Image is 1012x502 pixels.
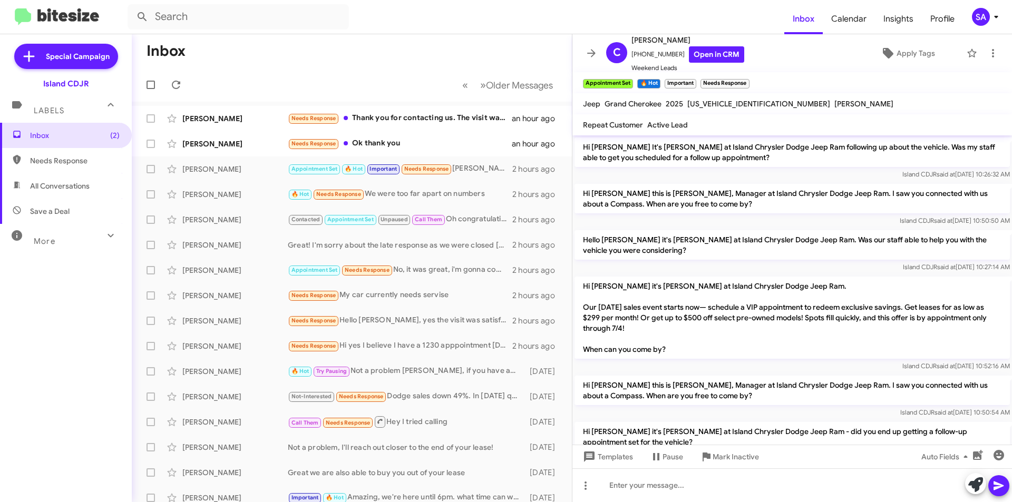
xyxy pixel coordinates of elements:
span: Jeep [583,99,600,109]
span: 🔥 Hot [291,368,309,375]
p: Hi [PERSON_NAME] it's [PERSON_NAME] at Island Chrysler Dodge Jeep Ram. Our [DATE] sales event sta... [575,277,1010,359]
div: Not a problem [PERSON_NAME], if you have any questions or concerns in the meantime I am here to h... [288,365,524,377]
div: [PERSON_NAME] [182,113,288,124]
p: Hi [PERSON_NAME] this is [PERSON_NAME], Manager at Island Chrysler Dodge Jeep Ram. I saw you conn... [575,376,1010,405]
div: an hour ago [512,139,563,149]
span: Island CDJR [DATE] 10:52:16 AM [902,362,1010,370]
p: Hi [PERSON_NAME] it's [PERSON_NAME] at Island Chrysler Dodge Jeep Ram - did you end up getting a ... [575,422,1010,451]
a: Insights [875,4,922,34]
span: Needs Response [30,155,120,166]
button: Next [474,74,559,96]
span: Needs Response [291,115,336,122]
div: [PERSON_NAME] [182,189,288,200]
div: [PERSON_NAME] [182,265,288,275]
div: Great! I'm sorry about the late response as we were closed [DATE], but yes we have a great invent... [288,240,512,250]
span: Needs Response [404,165,449,172]
span: Weekend Leads [631,63,744,73]
div: SA [972,8,990,26]
button: Templates [572,447,641,466]
span: Older Messages [486,80,553,91]
button: Previous [456,74,474,96]
a: Calendar [823,4,875,34]
span: Inbox [784,4,823,34]
div: Oh congratulations! [288,213,512,225]
span: Grand Cherokee [605,99,661,109]
span: Needs Response [345,267,390,273]
div: No, it was great, i'm gonna come back at the end of the month when my credit gets a little bit be... [288,264,512,276]
div: Island CDJR [43,78,89,89]
span: Appointment Set [291,267,338,273]
div: [PERSON_NAME] [182,316,288,326]
div: We were too far apart on numbers [288,188,512,200]
span: Not-Interested [291,393,332,400]
div: Thank you for contacting us. The visit was satisfactory. [288,112,512,124]
div: My car currently needs servise [288,289,512,301]
span: Important [291,494,319,501]
div: Great we are also able to buy you out of your lease [288,467,524,478]
span: Templates [581,447,633,466]
span: Important [369,165,397,172]
button: Mark Inactive [692,447,767,466]
span: C [613,44,621,61]
span: Needs Response [291,292,336,299]
span: said at [937,170,955,178]
p: Hi [PERSON_NAME] It's [PERSON_NAME] at Island Chrysler Dodge Jeep Ram following up about the vehi... [575,137,1010,167]
div: 2 hours ago [512,290,563,301]
div: 2 hours ago [512,214,563,225]
span: Needs Response [339,393,384,400]
p: Hello [PERSON_NAME] it's [PERSON_NAME] at Island Chrysler Dodge Jeep Ram. Was our staff able to h... [575,230,1010,260]
small: 🔥 Hot [637,79,660,88]
div: [PERSON_NAME] [182,366,288,377]
small: Appointment Set [583,79,633,88]
span: Appointment Set [327,216,374,223]
div: [DATE] [524,442,563,452]
p: Hi [PERSON_NAME] this is [PERSON_NAME], Manager at Island Chrysler Dodge Jeep Ram. I saw you conn... [575,184,1010,213]
span: Try Pausing [316,368,347,375]
div: [PERSON_NAME] [182,139,288,149]
span: All Conversations [30,181,90,191]
div: [PERSON_NAME] [182,391,288,402]
span: Island CDJR [DATE] 10:27:14 AM [903,263,1010,271]
span: Needs Response [291,140,336,147]
span: Auto Fields [921,447,972,466]
button: Pause [641,447,692,466]
span: (2) [110,130,120,141]
div: [DATE] [524,391,563,402]
div: 2 hours ago [512,240,563,250]
span: Apply Tags [897,44,935,63]
div: 2 hours ago [512,164,563,174]
div: Hey I tried calling [288,415,524,428]
span: Needs Response [326,419,371,426]
span: Island CDJR [DATE] 10:50:54 AM [900,408,1010,416]
div: 2 hours ago [512,189,563,200]
span: Pause [663,447,683,466]
button: Apply Tags [853,44,961,63]
span: said at [937,263,956,271]
span: Call Them [415,216,442,223]
span: Call Them [291,419,319,426]
div: Hi yes I believe I have a 1230 apppointment [DATE] to come in [288,340,512,352]
div: 2 hours ago [512,265,563,275]
span: said at [935,408,953,416]
span: Labels [34,106,64,115]
span: Active Lead [647,120,688,130]
div: Ok thank you [288,137,512,150]
div: 2 hours ago [512,341,563,351]
div: [PERSON_NAME] [182,417,288,427]
span: Special Campaign [46,51,110,62]
span: Needs Response [316,191,361,198]
button: SA [963,8,1000,26]
div: [PERSON_NAME] [182,442,288,452]
div: [DATE] [524,467,563,478]
span: Mark Inactive [713,447,759,466]
span: Island CDJR [DATE] 10:50:50 AM [900,216,1010,224]
span: Save a Deal [30,206,70,216]
small: Needs Response [700,79,749,88]
span: 2025 [666,99,683,109]
div: Not a problem, I'll reach out closer to the end of your lease! [288,442,524,452]
span: 🔥 Hot [291,191,309,198]
span: [PHONE_NUMBER] [631,46,744,63]
div: [PERSON_NAME] [182,240,288,250]
div: Dodge sales down 49%. In [DATE] quarter 1. I wonder why You still got 23s and 24s and 25s new on ... [288,390,524,402]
